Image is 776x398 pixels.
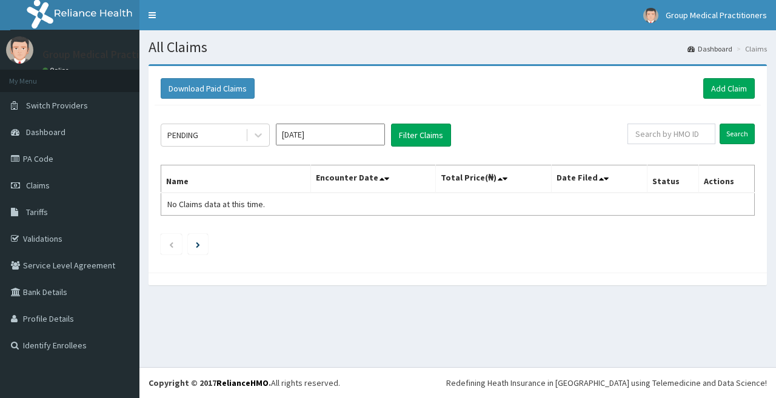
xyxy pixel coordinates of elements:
[698,165,754,193] th: Actions
[643,8,658,23] img: User Image
[276,124,385,145] input: Select Month and Year
[26,127,65,138] span: Dashboard
[167,199,265,210] span: No Claims data at this time.
[167,129,198,141] div: PENDING
[551,165,647,193] th: Date Filed
[687,44,732,54] a: Dashboard
[139,367,776,398] footer: All rights reserved.
[435,165,551,193] th: Total Price(₦)
[216,377,269,388] a: RelianceHMO
[446,377,767,389] div: Redefining Heath Insurance in [GEOGRAPHIC_DATA] using Telemedicine and Data Science!
[161,165,311,193] th: Name
[149,39,767,55] h1: All Claims
[169,239,174,250] a: Previous page
[26,100,88,111] span: Switch Providers
[26,207,48,217] span: Tariffs
[26,180,50,191] span: Claims
[149,377,271,388] strong: Copyright © 2017 .
[627,124,715,144] input: Search by HMO ID
[42,66,72,75] a: Online
[666,10,767,21] span: Group Medical Practitioners
[647,165,698,193] th: Status
[161,78,255,99] button: Download Paid Claims
[196,239,200,250] a: Next page
[42,49,173,60] p: Group Medical Practitioners
[734,44,767,54] li: Claims
[391,124,451,147] button: Filter Claims
[703,78,755,99] a: Add Claim
[720,124,755,144] input: Search
[310,165,435,193] th: Encounter Date
[6,36,33,64] img: User Image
